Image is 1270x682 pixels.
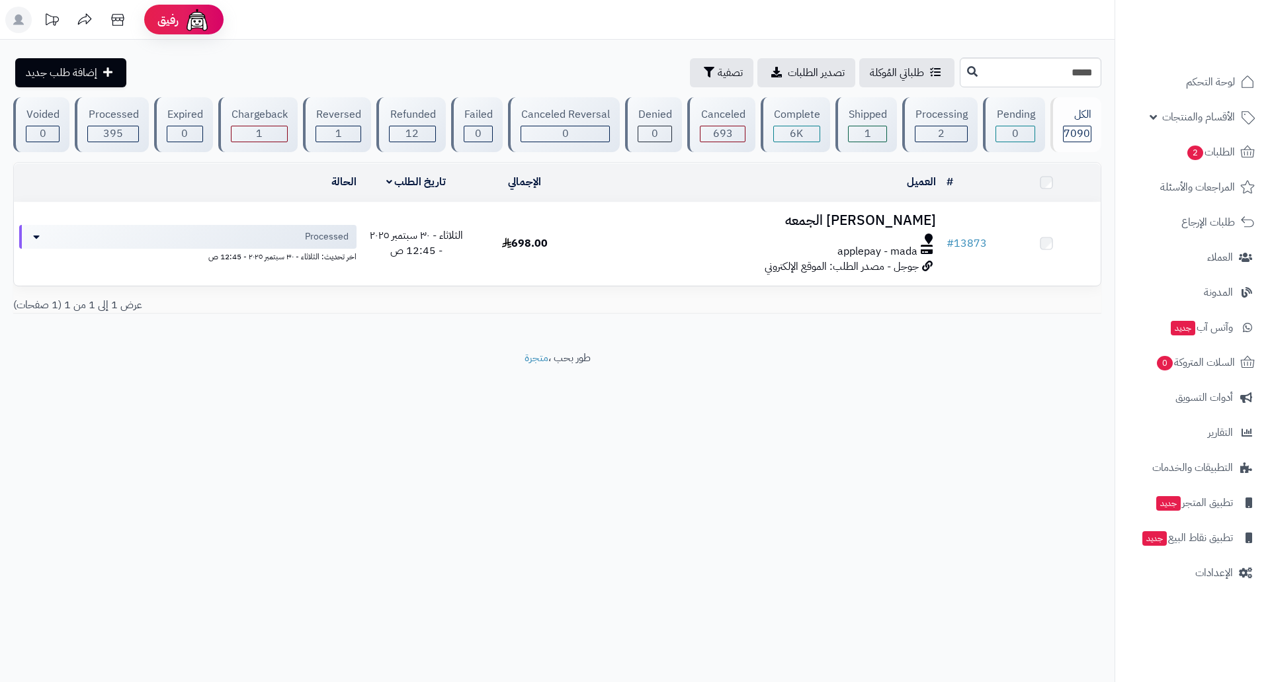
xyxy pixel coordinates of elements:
a: Shipped 1 [833,97,900,152]
span: 2 [938,126,945,142]
a: Pending 0 [980,97,1047,152]
a: Canceled Reversal 0 [505,97,622,152]
span: 0 [181,126,188,142]
a: Processed 395 [72,97,151,152]
span: جديد [1142,531,1167,546]
span: 0 [652,126,658,142]
span: 0 [40,126,46,142]
a: الإجمالي [508,174,541,190]
a: العملاء [1123,241,1262,273]
a: تطبيق نقاط البيعجديد [1123,522,1262,554]
span: أدوات التسويق [1175,388,1233,407]
span: تصفية [718,65,743,81]
div: Pending [995,107,1035,122]
span: طلبات الإرجاع [1181,213,1235,232]
h3: [PERSON_NAME] الجمعه [585,213,936,228]
a: Processing 2 [900,97,980,152]
div: Voided [26,107,60,122]
span: Processed [305,230,349,243]
a: الإعدادات [1123,557,1262,589]
a: طلباتي المُوكلة [859,58,954,87]
span: 698.00 [502,235,548,251]
span: المدونة [1204,283,1233,302]
a: Canceled 693 [685,97,757,152]
a: متجرة [525,350,548,366]
span: 395 [103,126,123,142]
a: Refunded 12 [374,97,448,152]
div: Refunded [389,107,435,122]
div: اخر تحديث: الثلاثاء - ٣٠ سبتمبر ٢٠٢٥ - 12:45 ص [19,249,357,263]
div: Shipped [848,107,887,122]
span: 693 [713,126,733,142]
span: تطبيق المتجر [1155,493,1233,512]
a: العميل [907,174,936,190]
a: #13873 [947,235,987,251]
span: 0 [1157,356,1173,370]
a: السلات المتروكة0 [1123,347,1262,378]
div: Canceled Reversal [521,107,610,122]
div: Complete [773,107,820,122]
div: 1 [316,126,360,142]
span: # [947,235,954,251]
a: تطبيق المتجرجديد [1123,487,1262,519]
span: 0 [1012,126,1019,142]
span: العملاء [1207,248,1233,267]
div: 12 [390,126,435,142]
span: 2 [1187,146,1203,160]
div: عرض 1 إلى 1 من 1 (1 صفحات) [3,298,558,313]
button: تصفية [690,58,753,87]
span: 12 [405,126,419,142]
span: جديد [1171,321,1195,335]
a: Reversed 1 [300,97,374,152]
div: Denied [638,107,672,122]
div: 1 [232,126,287,142]
span: الأقسام والمنتجات [1162,108,1235,126]
span: الإعدادات [1195,564,1233,582]
span: applepay - mada [837,244,917,259]
span: 0 [562,126,569,142]
div: الكل [1063,107,1091,122]
span: جديد [1156,496,1181,511]
span: تصدير الطلبات [788,65,845,81]
a: تاريخ الطلب [386,174,446,190]
a: Failed 0 [448,97,505,152]
a: Complete 6K [758,97,833,152]
div: Processing [915,107,968,122]
a: الكل7090 [1048,97,1104,152]
a: # [947,174,953,190]
a: تصدير الطلبات [757,58,855,87]
a: Expired 0 [151,97,216,152]
div: 0 [638,126,671,142]
span: الثلاثاء - ٣٠ سبتمبر ٢٠٢٥ - 12:45 ص [370,228,463,259]
a: المدونة [1123,277,1262,308]
a: إضافة طلب جديد [15,58,126,87]
div: 2 [915,126,967,142]
div: Expired [167,107,203,122]
div: Reversed [316,107,361,122]
div: Canceled [700,107,745,122]
div: 0 [26,126,59,142]
a: الحالة [331,174,357,190]
a: التطبيقات والخدمات [1123,452,1262,484]
a: المراجعات والأسئلة [1123,171,1262,203]
div: 0 [521,126,609,142]
div: 0 [464,126,492,142]
span: 0 [475,126,482,142]
span: المراجعات والأسئلة [1160,178,1235,196]
a: لوحة التحكم [1123,66,1262,98]
span: 7090 [1064,126,1090,142]
span: 1 [865,126,871,142]
span: تطبيق نقاط البيع [1141,529,1233,547]
a: Voided 0 [11,97,72,152]
span: التقارير [1208,423,1233,442]
span: لوحة التحكم [1186,73,1235,91]
div: 0 [996,126,1034,142]
img: logo-2.png [1180,37,1257,65]
span: وآتس آب [1169,318,1233,337]
span: الطلبات [1186,143,1235,161]
div: Processed [87,107,138,122]
span: طلباتي المُوكلة [870,65,924,81]
a: أدوات التسويق [1123,382,1262,413]
span: التطبيقات والخدمات [1152,458,1233,477]
a: وآتس آبجديد [1123,312,1262,343]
